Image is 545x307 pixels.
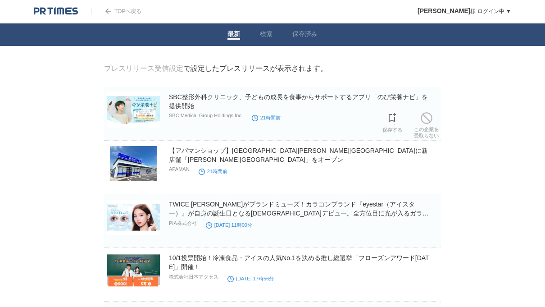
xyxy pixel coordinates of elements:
p: SBC Medical Group Holdings Inc. [169,113,243,118]
time: [DATE] 17時56分 [227,276,274,281]
p: PIA株式会社 [169,220,197,227]
img: SBC整形外科クリニック、子どもの成長を食事からサポートするアプリ「のび栄養ナビ」を提供開始 [107,92,160,128]
time: 21時間前 [199,169,227,174]
a: 10/1投票開始！冷凍食品・アイスの人気No.1を決める推し総選挙「フローズンアワード[DATE]」開催！ [169,254,429,270]
img: arrow.png [105,9,111,14]
img: 10/1投票開始！冷凍食品・アイスの人気No.1を決める推し総選挙「フローズンアワード2025」開催！ [107,253,160,289]
a: プレスリリース受信設定 [104,64,183,72]
a: SBC整形外科クリニック、子どもの成長を食事からサポートするアプリ「のび栄養ナビ」を提供開始 [169,93,428,110]
p: APAMAN [169,166,190,172]
a: [PERSON_NAME]様 ログイン中 ▼ [418,8,511,14]
img: logo.png [34,7,78,16]
span: [PERSON_NAME] [418,7,470,14]
a: 保存済み [292,30,318,40]
img: 【アパマンショップ】鹿児島県鹿屋市に新店舗「西原店」をオープン [107,146,160,181]
p: 株式会社日本アクセス [169,274,218,280]
img: TWICE NAYEON ナヨンがブランドミューズ！カラコンブランド『eyestar（アイスター）』が自身の誕生日となる9月22日デビュー。全方位目に光が入るガラス玉のような新世代レンズ。 [107,200,160,235]
a: 検索 [260,30,272,40]
time: 21時間前 [252,115,281,120]
div: で設定したプレスリリースが表示されます。 [104,64,327,73]
a: この企業を受取らない [414,110,439,139]
a: 【アパマンショップ】[GEOGRAPHIC_DATA][PERSON_NAME][GEOGRAPHIC_DATA]に新店舗「[PERSON_NAME][GEOGRAPHIC_DATA]」をオープン [169,147,428,163]
a: TOPへ戻る [91,8,141,14]
a: TWICE [PERSON_NAME]がブランドミューズ！カラコンブランド『eyestar（アイスター）』が自身の誕生日となる[DEMOGRAPHIC_DATA]デビュー。全方位目に光が入るガラ... [169,201,429,226]
time: [DATE] 11時00分 [206,222,252,228]
a: 保存する [382,110,402,133]
a: 最新 [227,30,240,40]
